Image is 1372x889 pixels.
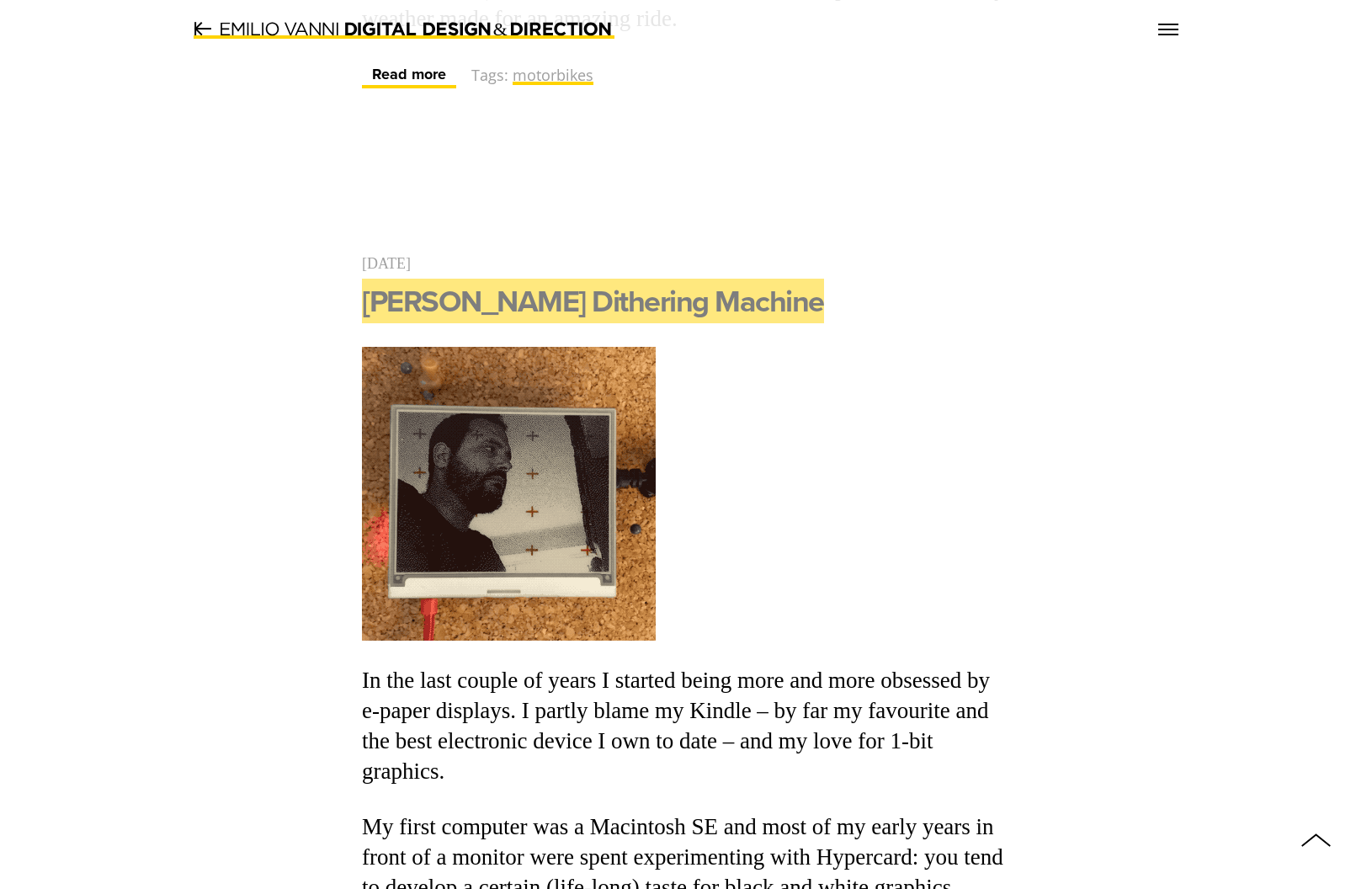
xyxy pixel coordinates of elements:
text: & [495,19,509,40]
a: & [194,20,614,39]
a: motorbikes [513,65,593,85]
a: Read more [362,60,456,88]
a: [DATE] [362,255,411,272]
p: In the last cou­ple of years I start­ed being more and more obsessed by e‑paper dis­plays. I part... [362,666,1010,787]
a: [PERSON_NAME] Dithering Machine [362,279,824,323]
span: Tags: [471,65,508,85]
